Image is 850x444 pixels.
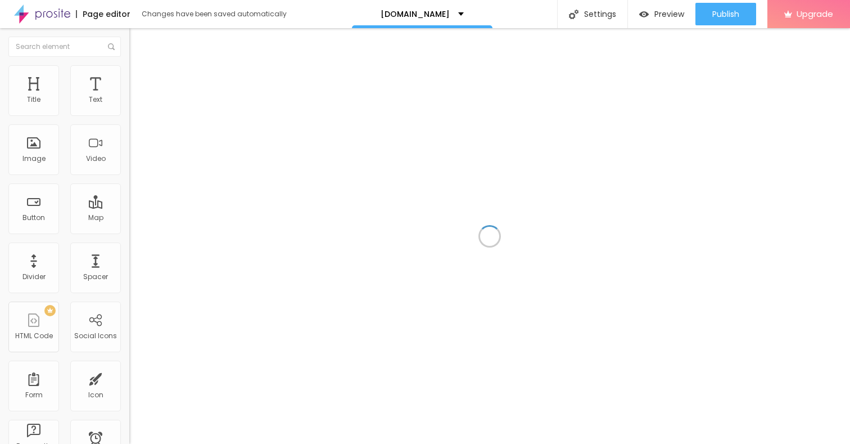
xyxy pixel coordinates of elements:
div: Button [22,214,45,222]
div: Image [22,155,46,163]
input: Search element [8,37,121,57]
span: Publish [712,10,739,19]
span: Upgrade [797,9,833,19]
img: Icone [108,43,115,50]
div: Text [89,96,102,104]
img: view-1.svg [639,10,649,19]
button: Publish [695,3,756,25]
div: Spacer [83,273,108,281]
img: Icone [569,10,578,19]
div: Social Icons [74,332,117,340]
div: Icon [88,391,103,399]
p: [DOMAIN_NAME] [381,10,450,18]
span: Preview [654,10,684,19]
div: Page editor [76,10,130,18]
div: Map [88,214,103,222]
div: Form [25,391,43,399]
div: Divider [22,273,46,281]
div: Changes have been saved automatically [142,11,287,17]
button: Preview [628,3,695,25]
div: Video [86,155,106,163]
div: Title [27,96,40,104]
div: HTML Code [15,332,53,340]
